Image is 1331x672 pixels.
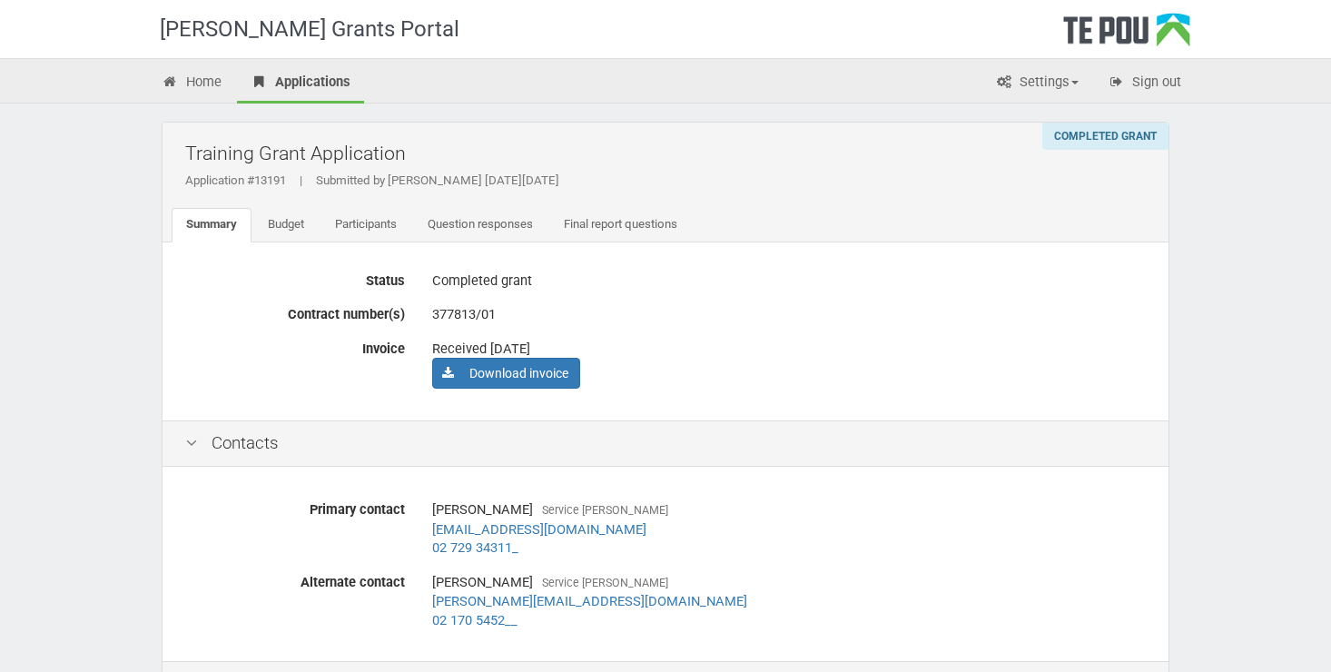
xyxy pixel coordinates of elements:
[185,173,1155,189] div: Application #13191 Submitted by [PERSON_NAME] [DATE][DATE]
[981,64,1092,104] a: Settings
[432,299,1146,331] div: 377813/01
[549,208,692,242] a: Final report questions
[432,539,518,556] a: 02 729 34311_
[1063,13,1190,58] div: Te Pou Logo
[432,265,1146,297] div: Completed grant
[413,208,547,242] a: Question responses
[432,612,518,628] a: 02 170 5452__
[432,593,747,609] a: [PERSON_NAME][EMAIL_ADDRESS][DOMAIN_NAME]
[542,503,668,517] span: Service [PERSON_NAME]
[172,208,251,242] a: Summary
[172,333,419,359] label: Invoice
[1042,123,1168,150] div: Completed grant
[432,521,646,538] a: [EMAIL_ADDRESS][DOMAIN_NAME]
[432,358,580,389] a: Download invoice
[237,64,364,104] a: Applications
[1094,64,1195,104] a: Sign out
[172,567,419,592] label: Alternate contact
[286,173,316,187] span: |
[432,494,1146,564] div: [PERSON_NAME]
[320,208,411,242] a: Participants
[253,208,319,242] a: Budget
[172,299,419,324] label: Contract number(s)
[432,567,1146,637] div: [PERSON_NAME]
[432,340,1146,359] div: Received [DATE]
[163,420,1168,467] div: Contacts
[172,265,419,291] label: Status
[172,494,419,519] label: Primary contact
[148,64,235,104] a: Home
[185,132,1155,174] h2: Training Grant Application
[542,576,668,589] span: Service [PERSON_NAME]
